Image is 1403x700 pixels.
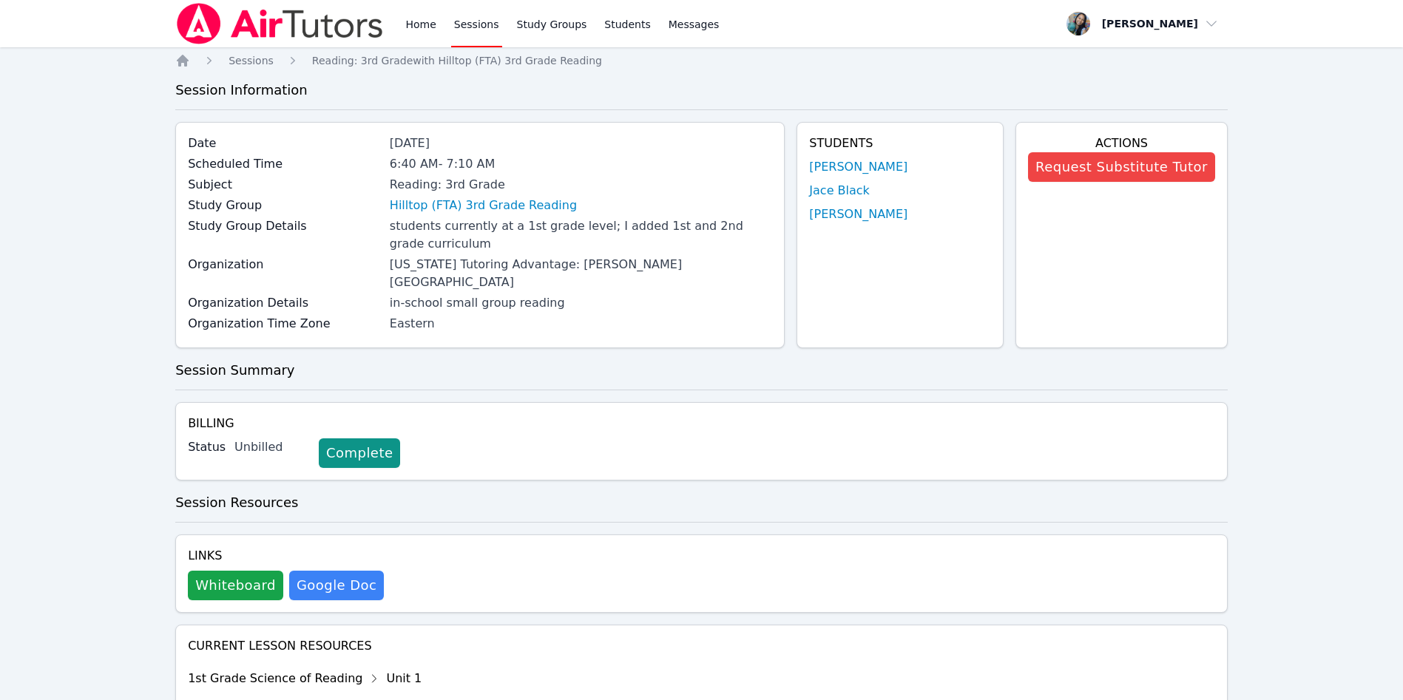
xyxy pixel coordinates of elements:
a: Reading: 3rd Gradewith Hilltop (FTA) 3rd Grade Reading [312,53,602,68]
label: Organization Time Zone [188,315,381,333]
h3: Session Summary [175,360,1228,381]
label: Organization Details [188,294,381,312]
a: Sessions [229,53,274,68]
nav: Breadcrumb [175,53,1228,68]
div: students currently at a 1st grade level; I added 1st and 2nd grade curriculum [390,217,772,253]
label: Scheduled Time [188,155,381,173]
span: Reading: 3rd Grade with Hilltop (FTA) 3rd Grade Reading [312,55,602,67]
h4: Links [188,547,384,565]
h4: Actions [1028,135,1215,152]
h3: Session Resources [175,492,1228,513]
a: Google Doc [289,571,384,600]
button: Request Substitute Tutor [1028,152,1215,182]
label: Subject [188,176,381,194]
a: [PERSON_NAME] [809,158,907,176]
a: Complete [319,438,400,468]
button: Whiteboard [188,571,283,600]
div: Reading: 3rd Grade [390,176,772,194]
div: [US_STATE] Tutoring Advantage: [PERSON_NAME][GEOGRAPHIC_DATA] [390,256,772,291]
label: Date [188,135,381,152]
div: 1st Grade Science of Reading Unit 1 [188,667,584,690]
label: Study Group Details [188,217,381,235]
div: Unbilled [234,438,307,456]
label: Organization [188,256,381,273]
h4: Billing [188,415,1215,432]
label: Study Group [188,197,381,214]
div: 6:40 AM - 7:10 AM [390,155,772,173]
div: [DATE] [390,135,772,152]
h4: Students [809,135,991,152]
div: Eastern [390,315,772,333]
a: Jace Black [809,182,870,200]
div: in-school small group reading [390,294,772,312]
img: Air Tutors [175,3,385,44]
h3: Session Information [175,80,1228,101]
h4: Current Lesson Resources [188,637,1215,655]
a: [PERSON_NAME] [809,205,907,223]
span: Messages [669,17,720,32]
span: Sessions [229,55,274,67]
a: Hilltop (FTA) 3rd Grade Reading [390,197,577,214]
label: Status [188,438,226,456]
